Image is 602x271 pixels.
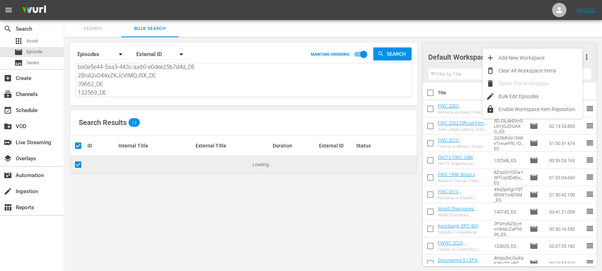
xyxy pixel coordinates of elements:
[491,135,527,152] td: 2G5Mh3n1NWvTvvueFltL1D_ES
[4,25,12,33] span: Search
[586,259,594,267] span: reorder
[530,259,538,267] span: Episode
[438,144,488,149] div: Francia vs México | Grupo A | Copa Mundial de la FIFA Sudáfrica 2010™ | Partido completo
[491,117,527,135] td: 3DJ3LdeEImSLbYjGJDGAXG_ES
[586,224,594,233] span: reorder
[87,143,116,149] div: ID
[4,6,13,14] span: menu
[546,169,586,186] td: 01:53:04.660
[499,103,582,116] div: Enable Workspace Item Reposition
[491,237,527,255] td: 123029_ES
[118,143,193,149] div: Internal Title
[491,220,527,237] td: 2P3mjNZEcHm3HacZaPh690_ES
[4,138,12,147] span: Live Streaming
[311,52,350,57] p: MAINTAIN ORDERING
[438,110,488,115] div: Alemania vs Brasil | Final | Copa Mundial de la FIFA [GEOGRAPHIC_DATA]/[GEOGRAPHIC_DATA] 2002™ | ...
[499,51,582,64] div: Add New Workspace
[491,203,527,220] td: 140745_ES
[14,59,23,67] span: Series
[486,54,495,62] span: add
[384,47,411,60] span: Search
[4,74,12,82] span: Create
[14,48,23,56] span: Episode
[4,122,12,131] span: VOD
[582,49,591,66] button: more_vert
[438,155,487,176] a: FACTS FWC 1986 [GEOGRAPHIC_DATA] v [GEOGRAPHIC_DATA] FR (ES)
[546,135,586,152] td: 01:50:31.474
[586,207,594,216] span: reorder
[499,90,582,103] div: Bulk Edit Episodes
[438,137,485,164] a: FWC 2010, [GEOGRAPHIC_DATA] v [GEOGRAPHIC_DATA], Group Stage - FMR (ES) + Rebrand Promo 2
[491,152,527,169] td: 132548_ES
[499,64,582,77] div: Clear All Workspace Items
[491,169,527,186] td: 8ZvjzOYODw13FFUp0D4Gv_ES
[76,44,129,64] div: Episodes
[4,203,12,212] span: Reports
[26,48,42,55] span: Episode
[26,59,39,66] span: Series
[486,105,495,114] span: lock
[530,225,538,233] span: Episode
[546,152,586,169] td: 00:39:53.163
[530,156,538,165] span: Episode
[136,44,190,64] div: External ID
[586,190,594,199] span: reorder
[438,257,481,268] a: Discovering S1 EP3, [PERSON_NAME] (ES)
[438,240,484,262] a: FWWC 2023, [GEOGRAPHIC_DATA] v [GEOGRAPHIC_DATA] (ES)
[586,121,594,130] span: reorder
[586,241,594,250] span: reorder
[486,92,495,101] span: edit
[79,118,127,127] span: Search Results
[438,103,484,125] a: FWC 2002, [GEOGRAPHIC_DATA] v [GEOGRAPHIC_DATA], Final - FMR (ES)
[486,79,495,88] span: delete
[530,207,538,216] span: Episode
[4,187,12,196] span: Ingestion
[546,186,586,203] td: 01:50:42.100
[586,139,594,147] span: reorder
[438,247,488,252] div: España vs Costa Rica | Grupo C | Copa Mundial Femenina de la FIFA Australia & [GEOGRAPHIC_DATA] 2...
[373,47,411,60] button: Search
[253,162,272,167] span: Loading...
[438,230,479,235] div: Episodio 2 | Kariobangi
[438,223,479,229] a: Kariobangi, EP2 (ES)
[530,173,538,182] span: Episode
[491,186,527,203] td: 49vj3pGgnTdTtEhWYo4DbM_ES
[438,161,488,166] div: FACTS: Argentina vs. [GEOGRAPHIC_DATA] [GEOGRAPHIC_DATA] | [GEOGRAPHIC_DATA] 86
[438,127,488,132] div: Siete Juegos para la Gloria | La Película Oficial de la Copa Mundial de la FIFA 2002™
[438,206,481,222] a: World Champions: [GEOGRAPHIC_DATA] 1998 (ES)
[546,220,586,237] td: 00:30:16.550
[586,104,594,113] span: reorder
[530,122,538,130] span: Episode
[438,213,488,217] div: World Champions: [GEOGRAPHIC_DATA] 1998
[4,90,12,99] span: Channels
[17,2,51,19] img: ans4CAIJ8jUAAAAAAAAAAAAAAAAAAAAAAAAgQb4GAAAAAAAAAAAAAAAAAAAAAAAAJMjXAAAAAAAAAAAAAAAAAAAAAAAAgAT5G...
[438,172,482,188] a: FWC 1998, Brazil v [GEOGRAPHIC_DATA], Final - FMR (ES)
[438,189,484,216] a: FWC 2010, [GEOGRAPHIC_DATA] v [GEOGRAPHIC_DATA], Semifinals, FMR - New Commentary (ES)
[4,171,12,180] span: Automation
[438,179,488,183] div: Brasil vs Francia | Final | Copa Mundial de la FIFA Francia 1998™ | Partido completo
[438,83,490,103] th: Title
[586,156,594,164] span: reorder
[69,25,117,33] span: Search
[26,37,38,45] span: Asset
[546,203,586,220] td: 00:41:21.009
[586,173,594,181] span: reorder
[499,77,582,90] div: Delete This Workspace
[438,196,488,200] div: Alemania vs España | Semifinales | Copa Mundial de la FIFA Sudáfrica 2010™ | Partido completo
[582,53,591,61] span: more_vert
[4,106,12,115] span: Schedule
[356,143,385,149] div: Status
[319,143,354,149] div: External ID
[546,117,586,135] td: 02:13:53.850
[438,120,488,136] a: FWC 2002 Official Film, Seven Games from Glory (ES)
[530,190,538,199] span: Episode
[78,65,411,97] textarea: 8ZvjzOYODw13FFUp0D4Gv_DE 48CCGEppQBDWCza1BPJp41_DE 14800_DE 132552_DE 24129_DE 45QmW4tnKLVSc73Mjl...
[196,143,270,149] div: External Title
[428,47,585,67] div: Default Workspace
[530,139,538,147] span: Episode
[273,143,317,149] div: Duration
[530,242,538,250] span: Episode
[546,237,586,255] td: 02:07:55.182
[126,25,174,33] span: Bulk Search
[14,37,23,45] span: Asset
